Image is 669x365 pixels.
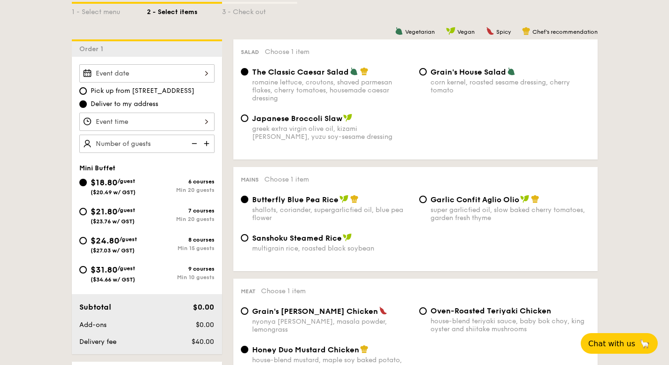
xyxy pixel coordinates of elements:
span: Choose 1 item [265,48,309,56]
span: /guest [119,236,137,243]
span: $18.80 [91,177,117,188]
span: The Classic Caesar Salad [252,68,349,76]
span: Chat with us [588,339,635,348]
span: $0.00 [196,321,214,329]
span: Honey Duo Mustard Chicken [252,345,359,354]
div: Min 20 guests [147,187,215,193]
img: icon-spicy.37a8142b.svg [486,27,494,35]
span: Sanshoku Steamed Rice [252,234,342,243]
span: Grain's [PERSON_NAME] Chicken [252,307,378,316]
img: icon-vegan.f8ff3823.svg [339,195,349,203]
input: Event time [79,113,215,131]
span: Meat [241,288,255,295]
img: icon-vegan.f8ff3823.svg [520,195,530,203]
span: Vegan [457,29,475,35]
span: Order 1 [79,45,107,53]
input: Grain's [PERSON_NAME] Chickennyonya [PERSON_NAME], masala powder, lemongrass [241,307,248,315]
img: icon-add.58712e84.svg [200,135,215,152]
input: Deliver to my address [79,100,87,108]
div: 8 courses [147,236,215,243]
span: Choose 1 item [261,287,306,295]
img: icon-chef-hat.a58ddaea.svg [350,195,359,203]
img: icon-vegan.f8ff3823.svg [343,114,353,122]
input: Butterfly Blue Pea Riceshallots, coriander, supergarlicfied oil, blue pea flower [241,196,248,203]
span: Delivery fee [79,338,116,346]
div: super garlicfied oil, slow baked cherry tomatoes, garden fresh thyme [431,206,590,222]
span: Deliver to my address [91,99,158,109]
img: icon-chef-hat.a58ddaea.svg [522,27,531,35]
div: multigrain rice, roasted black soybean [252,244,412,252]
input: Garlic Confit Aglio Oliosuper garlicfied oil, slow baked cherry tomatoes, garden fresh thyme [419,196,427,203]
span: Mains [241,176,259,183]
div: 9 courses [147,266,215,272]
span: /guest [117,265,135,272]
div: Min 20 guests [147,216,215,222]
input: $21.80/guest($23.76 w/ GST)7 coursesMin 20 guests [79,208,87,215]
input: Pick up from [STREET_ADDRESS] [79,87,87,95]
input: Grain's House Saladcorn kernel, roasted sesame dressing, cherry tomato [419,68,427,76]
input: Oven-Roasted Teriyaki Chickenhouse-blend teriyaki sauce, baby bok choy, king oyster and shiitake ... [419,307,427,315]
span: ($23.76 w/ GST) [91,218,135,225]
input: Event date [79,64,215,83]
div: corn kernel, roasted sesame dressing, cherry tomato [431,78,590,94]
img: icon-chef-hat.a58ddaea.svg [531,195,539,203]
input: Number of guests [79,135,215,153]
span: Mini Buffet [79,164,115,172]
span: Spicy [496,29,511,35]
span: $40.00 [192,338,214,346]
span: Pick up from [STREET_ADDRESS] [91,86,194,96]
span: Chef's recommendation [532,29,598,35]
img: icon-reduce.1d2dbef1.svg [186,135,200,152]
input: $18.80/guest($20.49 w/ GST)6 coursesMin 20 guests [79,179,87,186]
span: $31.80 [91,265,117,275]
img: icon-chef-hat.a58ddaea.svg [360,345,369,353]
span: Butterfly Blue Pea Rice [252,195,338,204]
div: 7 courses [147,207,215,214]
img: icon-vegan.f8ff3823.svg [343,233,352,242]
div: 1 - Select menu [72,4,147,17]
div: 6 courses [147,178,215,185]
span: $0.00 [193,303,214,312]
span: 🦙 [639,338,650,349]
span: $21.80 [91,206,117,217]
img: icon-vegetarian.fe4039eb.svg [350,67,358,76]
img: icon-spicy.37a8142b.svg [379,306,387,315]
img: icon-vegan.f8ff3823.svg [446,27,455,35]
div: shallots, coriander, supergarlicfied oil, blue pea flower [252,206,412,222]
div: 2 - Select items [147,4,222,17]
input: Sanshoku Steamed Ricemultigrain rice, roasted black soybean [241,234,248,242]
img: icon-vegetarian.fe4039eb.svg [395,27,403,35]
div: Min 15 guests [147,245,215,251]
img: icon-vegetarian.fe4039eb.svg [507,67,515,76]
input: Honey Duo Mustard Chickenhouse-blend mustard, maple soy baked potato, parsley [241,346,248,353]
input: Japanese Broccoli Slawgreek extra virgin olive oil, kizami [PERSON_NAME], yuzu soy-sesame dressing [241,114,248,122]
span: Garlic Confit Aglio Olio [431,195,519,204]
span: /guest [117,178,135,184]
input: $24.80/guest($27.03 w/ GST)8 coursesMin 15 guests [79,237,87,244]
div: 3 - Check out [222,4,297,17]
span: Add-ons [79,321,107,329]
span: Vegetarian [405,29,435,35]
div: house-blend teriyaki sauce, baby bok choy, king oyster and shiitake mushrooms [431,317,590,333]
div: Min 10 guests [147,274,215,281]
div: romaine lettuce, croutons, shaved parmesan flakes, cherry tomatoes, housemade caesar dressing [252,78,412,102]
span: Choose 1 item [264,175,309,183]
span: Japanese Broccoli Slaw [252,114,342,123]
span: ($20.49 w/ GST) [91,189,136,196]
input: $31.80/guest($34.66 w/ GST)9 coursesMin 10 guests [79,266,87,274]
div: greek extra virgin olive oil, kizami [PERSON_NAME], yuzu soy-sesame dressing [252,125,412,141]
div: nyonya [PERSON_NAME], masala powder, lemongrass [252,318,412,334]
img: icon-chef-hat.a58ddaea.svg [360,67,369,76]
button: Chat with us🦙 [581,333,658,354]
span: ($34.66 w/ GST) [91,276,135,283]
span: Salad [241,49,259,55]
span: Oven-Roasted Teriyaki Chicken [431,306,551,315]
span: Grain's House Salad [431,68,506,76]
span: Subtotal [79,303,111,312]
span: ($27.03 w/ GST) [91,247,135,254]
input: The Classic Caesar Saladromaine lettuce, croutons, shaved parmesan flakes, cherry tomatoes, house... [241,68,248,76]
span: /guest [117,207,135,213]
span: $24.80 [91,236,119,246]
